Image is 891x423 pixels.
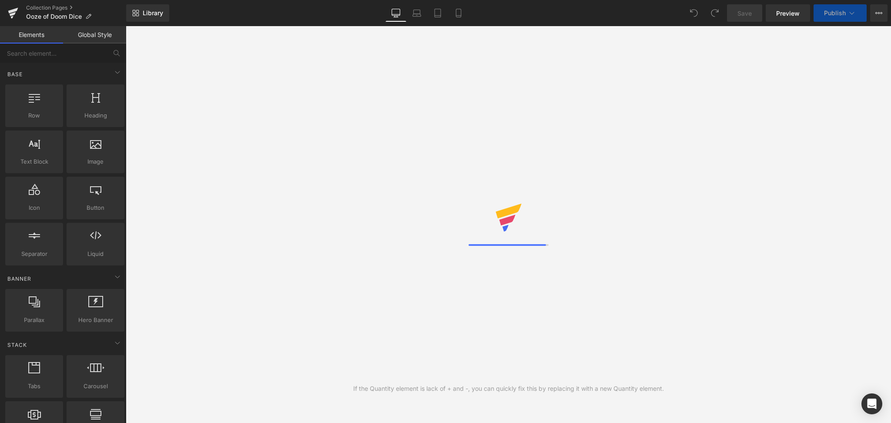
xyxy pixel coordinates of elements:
[427,4,448,22] a: Tablet
[870,4,888,22] button: More
[8,316,60,325] span: Parallax
[406,4,427,22] a: Laptop
[8,249,60,258] span: Separator
[7,275,32,283] span: Banner
[69,111,122,120] span: Heading
[26,4,126,11] a: Collection Pages
[126,4,169,22] a: New Library
[69,157,122,166] span: Image
[385,4,406,22] a: Desktop
[861,393,882,414] div: Open Intercom Messenger
[776,9,800,18] span: Preview
[8,382,60,391] span: Tabs
[353,384,664,393] div: If the Quantity element is lack of + and -, you can quickly fix this by replacing it with a new Q...
[706,4,724,22] button: Redo
[824,10,846,17] span: Publish
[26,13,82,20] span: Ooze of Doom Dice
[69,316,122,325] span: Hero Banner
[685,4,703,22] button: Undo
[814,4,867,22] button: Publish
[766,4,810,22] a: Preview
[8,111,60,120] span: Row
[69,203,122,212] span: Button
[448,4,469,22] a: Mobile
[8,157,60,166] span: Text Block
[69,382,122,391] span: Carousel
[63,26,126,44] a: Global Style
[7,70,23,78] span: Base
[8,203,60,212] span: Icon
[143,9,163,17] span: Library
[737,9,752,18] span: Save
[7,341,28,349] span: Stack
[69,249,122,258] span: Liquid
